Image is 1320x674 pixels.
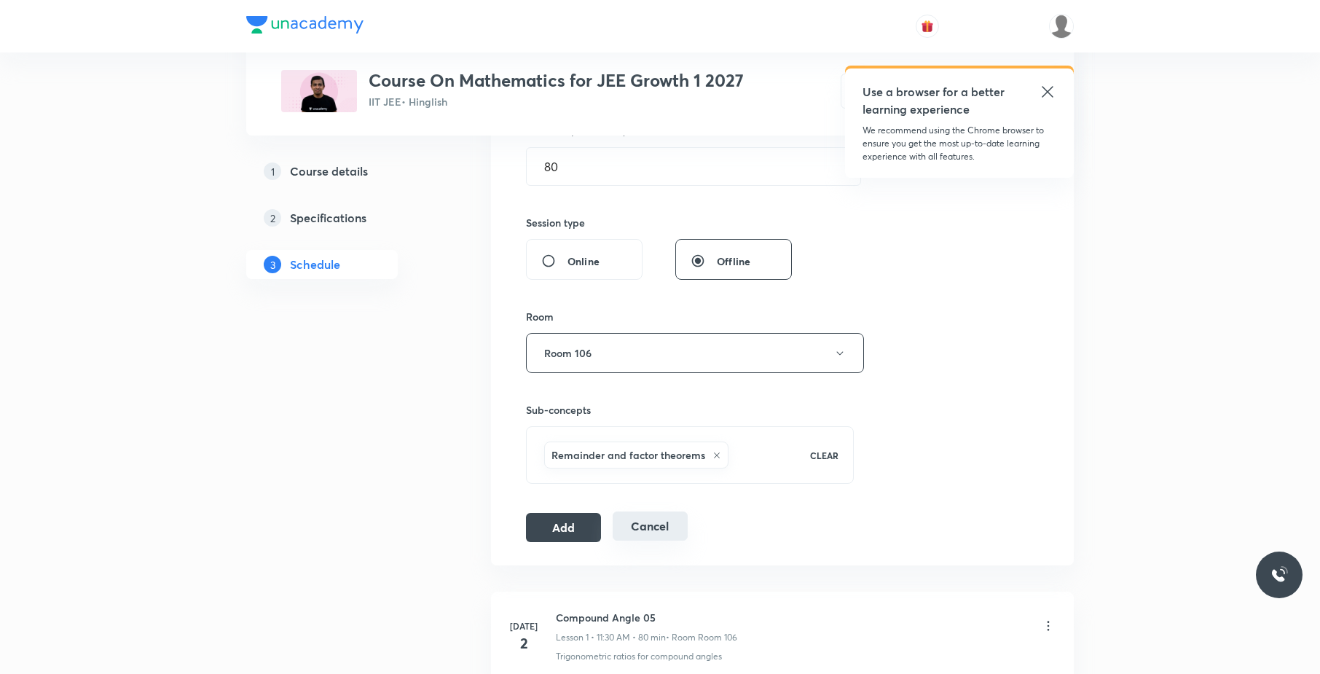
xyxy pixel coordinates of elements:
button: avatar [916,15,939,38]
h4: 2 [509,632,538,654]
img: Company Logo [246,16,364,34]
h6: Remainder and factor theorems [551,447,705,463]
h6: Sub-concepts [526,402,854,418]
h6: Room [526,309,554,324]
p: Lesson 1 • 11:30 AM • 80 min [556,631,666,644]
a: 2Specifications [246,203,444,232]
h6: [DATE] [509,619,538,632]
p: We recommend using the Chrome browser to ensure you get the most up-to-date learning experience w... [863,124,1056,163]
span: Offline [717,254,750,269]
h6: Session type [526,215,585,230]
a: Company Logo [246,16,364,37]
h5: Specifications [290,209,366,227]
h5: Use a browser for a better learning experience [863,83,1007,118]
p: 2 [264,209,281,227]
button: Room 106 [526,333,864,373]
p: • Room Room 106 [666,631,737,644]
p: 3 [264,256,281,273]
p: Trigonometric ratios for compound angles [556,650,722,663]
h5: Course details [290,162,368,180]
span: Online [567,254,600,269]
img: 1E62428E-C605-4694-AA8F-042A8549EE76_plus.png [281,70,357,112]
img: ttu [1270,566,1288,584]
img: avatar [921,20,934,33]
button: Cancel [613,512,688,541]
p: IIT JEE • Hinglish [369,94,744,109]
p: 1 [264,162,281,180]
button: Add [526,513,601,542]
button: Preview [841,74,934,109]
input: 80 [527,148,860,185]
h3: Course On Mathematics for JEE Growth 1 2027 [369,70,744,91]
img: aadi Shukla [1049,14,1074,39]
p: CLEAR [810,449,838,462]
h6: Compound Angle 05 [556,610,737,625]
h5: Schedule [290,256,340,273]
a: 1Course details [246,157,444,186]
